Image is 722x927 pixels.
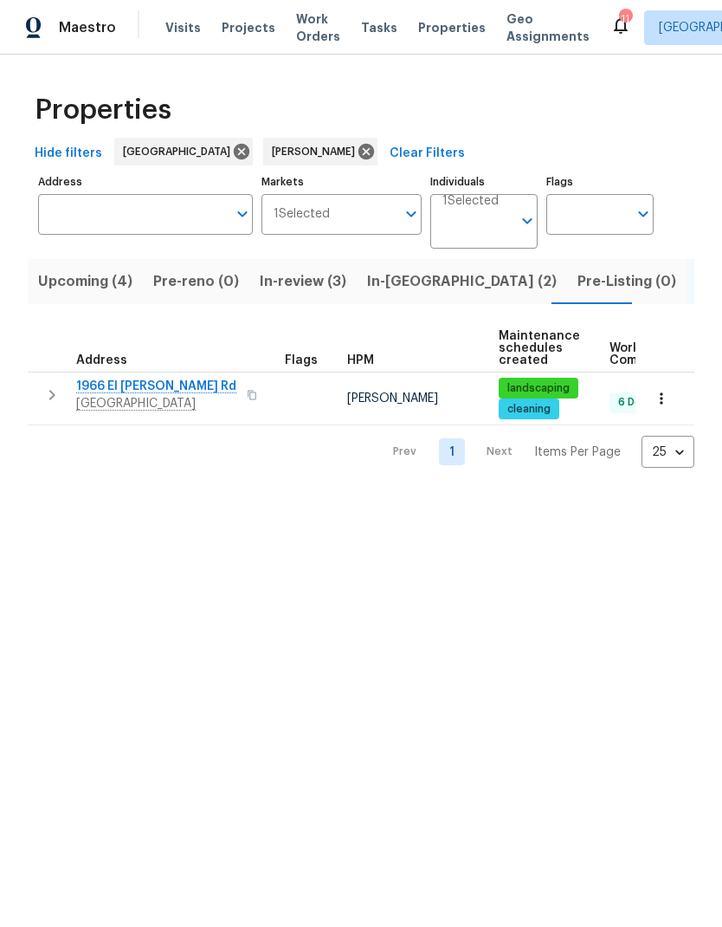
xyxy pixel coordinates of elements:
[153,269,239,294] span: Pre-reno (0)
[296,10,340,45] span: Work Orders
[609,342,719,366] span: Work Order Completion
[35,101,171,119] span: Properties
[534,444,621,461] p: Items Per Page
[500,381,577,396] span: landscaping
[38,177,253,187] label: Address
[285,354,318,366] span: Flags
[577,269,676,294] span: Pre-Listing (0)
[263,138,377,165] div: [PERSON_NAME]
[261,177,422,187] label: Markets
[399,202,423,226] button: Open
[430,177,538,187] label: Individuals
[611,395,661,410] span: 6 Done
[383,138,472,170] button: Clear Filters
[123,143,237,160] span: [GEOGRAPHIC_DATA]
[347,354,374,366] span: HPM
[76,354,127,366] span: Address
[114,138,253,165] div: [GEOGRAPHIC_DATA]
[260,269,346,294] span: In-review (3)
[347,392,438,405] span: [PERSON_NAME]
[546,177,654,187] label: Flags
[439,438,465,465] a: Goto page 1
[222,19,275,36] span: Projects
[38,269,132,294] span: Upcoming (4)
[377,436,694,468] nav: Pagination Navigation
[631,202,655,226] button: Open
[641,430,694,475] div: 25
[619,10,631,28] div: 11
[361,22,397,34] span: Tasks
[274,207,330,222] span: 1 Selected
[272,143,362,160] span: [PERSON_NAME]
[230,202,255,226] button: Open
[418,19,486,36] span: Properties
[28,138,109,170] button: Hide filters
[442,194,499,209] span: 1 Selected
[506,10,590,45] span: Geo Assignments
[59,19,116,36] span: Maestro
[35,143,102,165] span: Hide filters
[390,143,465,165] span: Clear Filters
[165,19,201,36] span: Visits
[500,402,558,417] span: cleaning
[515,209,539,233] button: Open
[367,269,557,294] span: In-[GEOGRAPHIC_DATA] (2)
[499,330,580,366] span: Maintenance schedules created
